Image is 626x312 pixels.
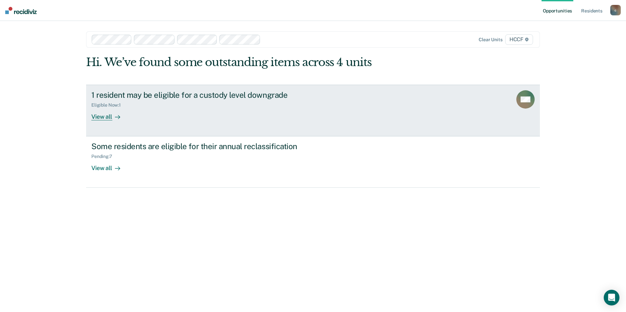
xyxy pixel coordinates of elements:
div: Some residents are eligible for their annual reclassification [91,142,321,151]
a: 1 resident may be eligible for a custody level downgradeEligible Now:1View all [86,85,540,136]
div: 1 resident may be eligible for a custody level downgrade [91,90,321,100]
div: Pending : 7 [91,154,118,159]
div: Eligible Now : 1 [91,102,126,108]
img: Recidiviz [5,7,37,14]
div: Open Intercom Messenger [604,290,619,305]
div: Clear units [479,37,503,43]
div: View all [91,108,128,120]
span: HCCF [505,34,533,45]
button: c [610,5,621,15]
div: View all [91,159,128,172]
div: Hi. We’ve found some outstanding items across 4 units [86,56,449,69]
a: Some residents are eligible for their annual reclassificationPending:7View all [86,136,540,188]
